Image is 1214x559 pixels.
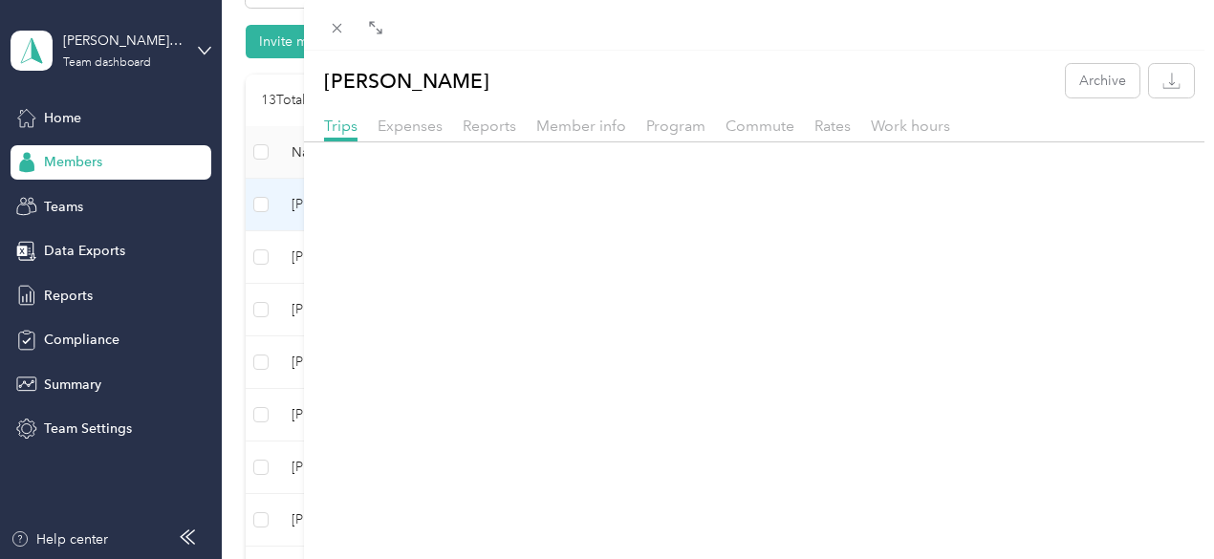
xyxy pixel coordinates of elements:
span: Commute [726,117,794,135]
span: Member info [536,117,626,135]
span: Expenses [378,117,443,135]
span: Program [646,117,705,135]
iframe: Everlance-gr Chat Button Frame [1107,452,1214,559]
p: [PERSON_NAME] [324,64,489,97]
span: Work hours [871,117,950,135]
button: Archive [1066,64,1139,97]
span: Reports [463,117,516,135]
span: Trips [324,117,358,135]
span: Rates [814,117,851,135]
